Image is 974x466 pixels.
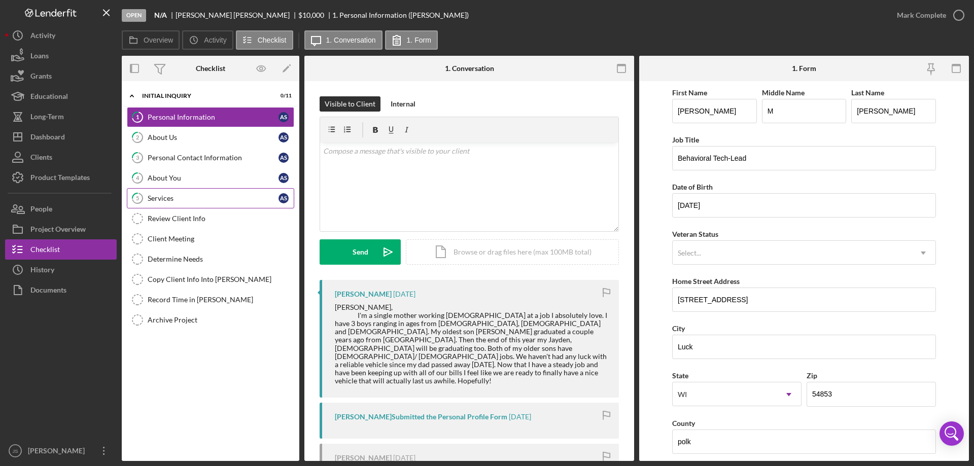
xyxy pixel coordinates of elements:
div: Documents [30,280,66,303]
div: [PERSON_NAME] Submitted the Personal Profile Form [335,413,507,421]
label: Date of Birth [672,183,713,191]
div: 1. Personal Information ([PERSON_NAME]) [332,11,469,19]
button: 1. Conversation [304,30,382,50]
label: Home Street Address [672,277,740,285]
tspan: 2 [136,134,139,140]
button: Dashboard [5,127,117,147]
label: 1. Form [407,36,431,44]
label: Zip [807,371,817,380]
tspan: 1 [136,114,139,120]
div: About You [148,174,279,182]
button: Overview [122,30,180,50]
button: Activity [182,30,233,50]
button: Mark Complete [887,5,969,25]
div: People [30,199,52,222]
button: Visible to Client [320,96,380,112]
label: Middle Name [762,88,805,97]
label: First Name [672,88,707,97]
button: JS[PERSON_NAME] [5,441,117,461]
div: 1. Conversation [445,64,494,73]
div: A S [279,132,289,142]
a: 4About YouAS [127,168,294,188]
tspan: 3 [136,154,139,161]
div: Determine Needs [148,255,294,263]
span: $10,000 [298,11,324,19]
label: 1. Conversation [326,36,376,44]
a: Record Time in [PERSON_NAME] [127,290,294,310]
text: JS [12,448,18,454]
tspan: 4 [136,174,140,181]
button: Product Templates [5,167,117,188]
a: 2About UsAS [127,127,294,148]
button: Activity [5,25,117,46]
div: Product Templates [30,167,90,190]
div: Clients [30,147,52,170]
a: Copy Client Info Into [PERSON_NAME] [127,269,294,290]
button: People [5,199,117,219]
div: Internal [391,96,415,112]
div: Copy Client Info Into [PERSON_NAME] [148,275,294,283]
a: Educational [5,86,117,106]
button: Loans [5,46,117,66]
div: Open [122,9,146,22]
div: WI [678,390,687,399]
div: A S [279,153,289,163]
tspan: 5 [136,195,139,201]
button: Project Overview [5,219,117,239]
div: 0 / 11 [273,93,292,99]
div: Archive Project [148,316,294,324]
button: 1. Form [385,30,438,50]
button: Documents [5,280,117,300]
label: Checklist [258,36,287,44]
button: Clients [5,147,117,167]
a: Archive Project [127,310,294,330]
div: Long-Term [30,106,64,129]
div: About Us [148,133,279,141]
div: Open Intercom Messenger [940,421,964,446]
a: Review Client Info [127,208,294,229]
div: Client Meeting [148,235,294,243]
a: 3Personal Contact InformationAS [127,148,294,168]
b: N/A [154,11,167,19]
button: Checklist [5,239,117,260]
button: History [5,260,117,280]
a: 5ServicesAS [127,188,294,208]
div: A S [279,173,289,183]
div: Review Client Info [148,214,294,223]
div: Project Overview [30,219,86,242]
div: Grants [30,66,52,89]
div: Send [353,239,368,265]
div: Checklist [30,239,60,262]
button: Checklist [236,30,293,50]
button: Long-Term [5,106,117,127]
a: Client Meeting [127,229,294,249]
div: Mark Complete [897,5,946,25]
div: Select... [678,249,701,257]
div: Checklist [196,64,225,73]
div: Educational [30,86,68,109]
div: Services [148,194,279,202]
div: Personal Contact Information [148,154,279,162]
label: County [672,419,695,427]
button: Send [320,239,401,265]
div: [PERSON_NAME] [335,290,392,298]
label: Last Name [851,88,884,97]
div: Record Time in [PERSON_NAME] [148,296,294,304]
div: History [30,260,54,282]
div: A S [279,112,289,122]
time: 2025-09-15 14:59 [393,290,415,298]
button: Grants [5,66,117,86]
div: Activity [30,25,55,48]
